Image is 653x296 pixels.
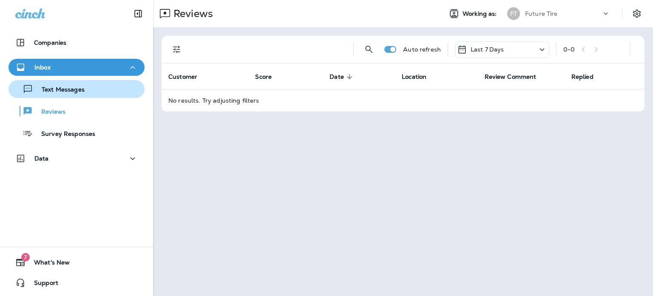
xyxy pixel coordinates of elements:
span: Replied [571,73,593,80]
span: Customer [168,73,208,80]
span: Date [329,73,344,80]
div: FT [507,7,520,20]
p: Last 7 Days [471,46,504,53]
button: Data [9,150,145,167]
span: Working as: [463,10,499,17]
p: Inbox [34,64,51,71]
button: Inbox [9,59,145,76]
span: 7 [21,253,30,262]
span: Score [255,73,283,80]
button: Survey Responses [9,124,145,142]
td: No results. Try adjusting filters [162,89,644,112]
button: 7What's New [9,254,145,271]
p: Reviews [33,108,65,116]
p: Companies [34,39,66,46]
p: Reviews [170,7,213,20]
button: Companies [9,34,145,51]
span: Date [329,73,355,80]
button: Settings [629,6,644,21]
button: Collapse Sidebar [126,5,150,22]
p: Auto refresh [403,46,441,53]
p: Text Messages [33,86,85,94]
button: Support [9,274,145,291]
span: Score [255,73,272,80]
p: Future Tire [525,10,558,17]
span: What's New [26,259,70,269]
div: 0 - 0 [563,46,575,53]
span: Support [26,279,58,290]
span: Review Comment [485,73,537,80]
span: Customer [168,73,197,80]
span: Review Comment [485,73,548,80]
button: Filters [168,41,185,58]
span: Replied [571,73,605,80]
p: Data [34,155,49,162]
span: Location [402,73,437,80]
p: Survey Responses [33,130,95,138]
button: Text Messages [9,80,145,98]
button: Search Reviews [361,41,378,58]
button: Reviews [9,102,145,120]
span: Location [402,73,426,80]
